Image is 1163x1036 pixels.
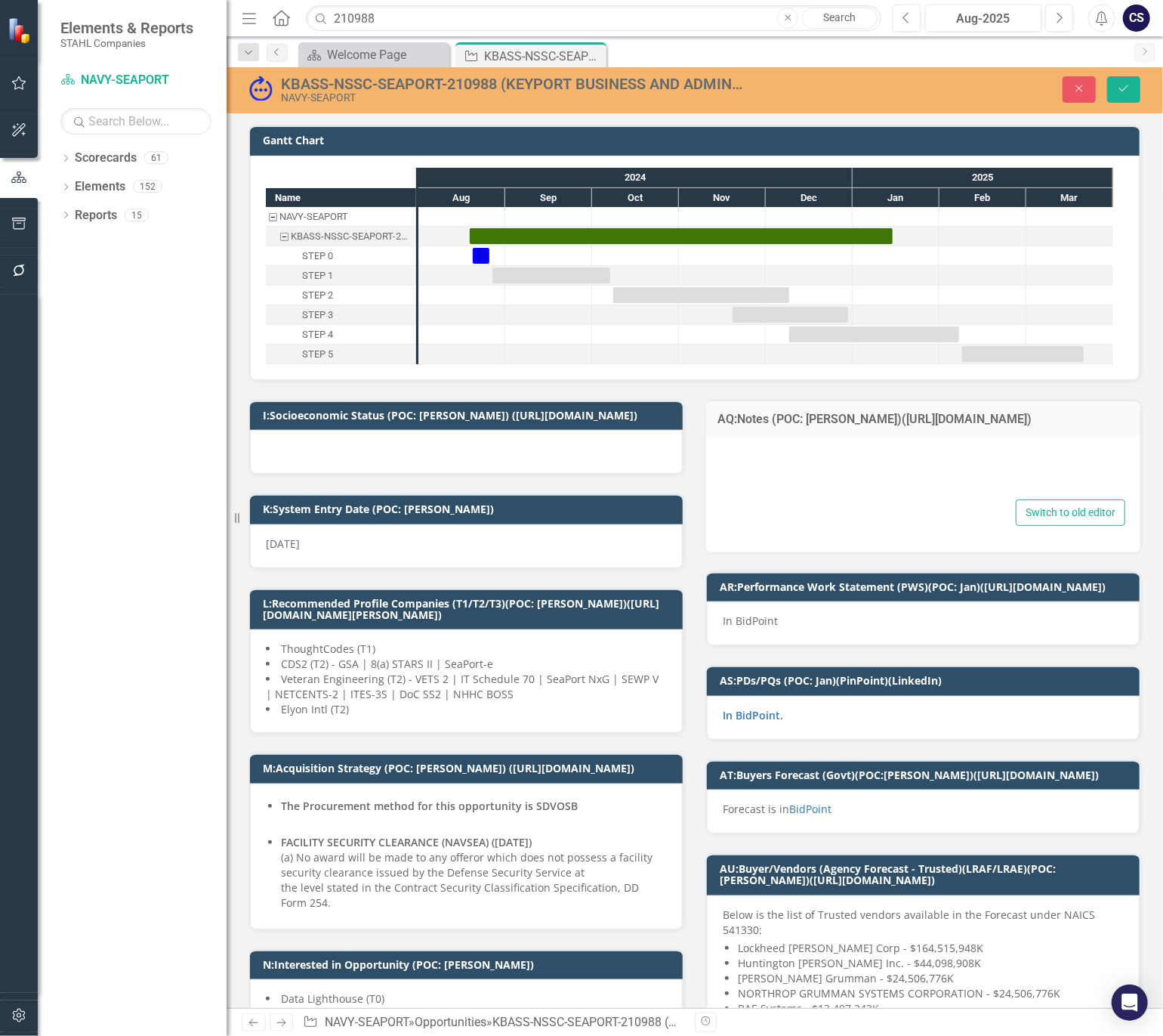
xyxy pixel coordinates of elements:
span: CDS2 (T2) - GSA | 8(a) STARS II | SeaPort-e [281,657,493,671]
div: Welcome Page [327,45,446,64]
div: STEP 0 [266,246,416,266]
a: NAVY-SEAPORT [60,72,211,89]
a: Elements [75,178,125,196]
div: NAVY-SEAPORT [279,207,348,227]
div: STEP 3 [266,305,416,325]
li: (a) No award will be made to any offeror which does not possess a facility security clearance iss... [281,835,667,911]
button: Switch to old editor [1016,499,1125,526]
p: Forecast is in [723,802,1124,817]
span: ThoughtCodes (T1) [281,642,375,656]
button: CS [1123,5,1150,32]
div: 61 [144,152,168,165]
div: Task: Start date: 2024-12-09 End date: 2025-02-07 [266,325,416,345]
div: KBASS-NSSC-SEAPORT-210988 (KEYPORT BUSINESS AND ADMINISTRATIVE SUPPORT SERVICES (SEAPORT NXG)) [484,47,603,66]
div: Dec [766,188,853,208]
img: ClearPoint Strategy [8,17,34,43]
h3: K:System Entry Date (POC: [PERSON_NAME]) [263,503,675,515]
input: Search ClearPoint... [306,5,881,32]
div: KBASS-NSSC-SEAPORT-210988 (KEYPORT BUSINESS AND ADMINISTRATIVE SUPPORT SERVICES (SEAPORT NXG)) [281,76,742,92]
h3: AS:PDs/PQs (POC: Jan)(PinPoint)(LinkedIn) [720,675,1132,686]
li: BAE Systems - $13,497,243K [738,1001,1124,1016]
div: STEP 5 [302,345,333,364]
img: Submitted [249,76,273,101]
h3: AU:Buyer/Vendors (Agency Forecast - Trusted)(LRAF/LRAE)(POC:[PERSON_NAME])([URL][DOMAIN_NAME]) [720,863,1132,886]
a: BidPoint [789,802,831,816]
span: Veteran Engineering (T2) - VETS 2 | IT Schedule 70 | SeaPort NxG | SEWP V | NETCENTS-2 | ITES-3S ... [266,672,659,701]
div: NAVY-SEAPORT [266,207,416,227]
div: Nov [679,188,766,208]
div: Task: Start date: 2024-08-20 End date: 2024-08-26 [473,248,489,264]
input: Search Below... [60,108,211,135]
div: STEP 2 [302,286,333,305]
li: Huntington [PERSON_NAME] Inc. - $44,098,908K [738,956,1124,971]
h3: AR:Performance Work Statement (PWS)(POC: Jan)([URL][DOMAIN_NAME]) [720,581,1132,592]
span: Data Lighthouse (T0) [281,991,384,1006]
div: Aug [418,188,505,208]
div: Open Intercom Messenger [1112,985,1148,1021]
div: KBASS-NSSC-SEAPORT-210988 (KEYPORT BUSINESS AND ADMINISTRATIVE SUPPORT SERVICES (SEAPORT NXG)) [266,227,416,246]
div: Task: Start date: 2025-02-08 End date: 2025-03-21 [962,346,1084,362]
li: Lockheed [PERSON_NAME] Corp - $164,515,948K [738,941,1124,956]
div: Task: Start date: 2025-02-08 End date: 2025-03-21 [266,345,416,364]
div: STEP 4 [266,325,416,345]
div: Task: Start date: 2024-10-08 End date: 2024-12-09 [613,287,789,303]
a: Opportunities [415,1015,486,1029]
div: Task: Start date: 2024-08-19 End date: 2025-01-15 [470,228,893,244]
div: 152 [133,181,162,193]
span: Elyon Intl (T2) [281,702,349,716]
h3: N:Interested in Opportunity (POC: [PERSON_NAME]) [263,959,675,970]
h3: I:Socioeconomic Status (POC: [PERSON_NAME]) ([URL][DOMAIN_NAME]) [263,410,675,421]
h3: Gantt Chart [263,135,1132,146]
div: NAVY-SEAPORT [281,92,742,104]
div: STEP 1 [266,266,416,286]
div: STEP 1 [302,266,333,286]
h3: L:Recommended Profile Companies (T1/T2/T3)(POC: [PERSON_NAME])([URL][DOMAIN_NAME][PERSON_NAME]) [263,598,675,621]
a: NAVY-SEAPORT [325,1015,409,1029]
div: Task: Start date: 2024-08-19 End date: 2025-01-15 [266,227,416,246]
div: KBASS-NSSC-SEAPORT-210988 (KEYPORT BUSINESS AND ADMINISTRATIVE SUPPORT SERVICES (SEAPORT NXG)) [291,227,412,246]
div: » » [303,1014,683,1031]
a: In BidPoint. [723,708,783,722]
strong: FACILITY SECURITY CLEARANCE (NAVSEA) ([DATE]) [281,835,532,849]
li: [PERSON_NAME] Grumman - $24,506,776K [738,971,1124,986]
a: Welcome Page [302,45,446,64]
div: Task: Start date: 2024-08-27 End date: 2024-10-07 [492,268,610,283]
div: Sep [505,188,592,208]
span: Elements & Reports [60,19,193,37]
div: 2024 [418,168,853,187]
div: STEP 5 [266,345,416,364]
div: Task: Start date: 2024-12-09 End date: 2025-02-07 [789,326,959,342]
div: 15 [125,209,149,221]
p: Below is the list of Trusted vendors available in the Forecast under NAICS 541330: [723,908,1124,938]
div: 2025 [853,168,1113,187]
a: Search [802,8,878,29]
div: Task: Start date: 2024-10-08 End date: 2024-12-09 [266,286,416,305]
li: NORTHROP GRUMMAN SYSTEMS CORPORATION - $24,506,776K [738,986,1124,1001]
div: STEP 0 [302,246,333,266]
div: Aug-2025 [930,10,1036,28]
p: In BidPoint [723,614,1124,629]
small: STAHL Companies [60,37,193,49]
button: Aug-2025 [925,5,1041,32]
div: Task: Start date: 2024-08-27 End date: 2024-10-07 [266,266,416,286]
div: Oct [592,188,679,208]
div: Task: Start date: 2024-08-20 End date: 2024-08-26 [266,246,416,266]
div: Jan [853,188,939,208]
a: Scorecards [75,150,137,167]
div: Feb [939,188,1026,208]
div: Mar [1026,188,1113,208]
a: Reports [75,207,117,224]
div: KBASS-NSSC-SEAPORT-210988 (KEYPORT BUSINESS AND ADMINISTRATIVE SUPPORT SERVICES (SEAPORT NXG)) [492,1015,1113,1029]
div: Name [266,188,416,207]
span: KTG (T0) [281,1007,322,1021]
h3: M:Acquisition Strategy (POC: [PERSON_NAME]) ([URL][DOMAIN_NAME]) [263,762,675,774]
span: [DATE] [266,537,300,551]
div: Task: Start date: 2024-11-19 End date: 2024-12-30 [266,305,416,325]
div: Task: Start date: 2024-11-19 End date: 2024-12-30 [733,307,848,323]
div: STEP 4 [302,325,333,345]
div: Task: NAVY-SEAPORT Start date: 2024-08-19 End date: 2024-08-20 [266,207,416,227]
h3: AT:Buyers Forecast (Govt)(POC:[PERSON_NAME])([URL][DOMAIN_NAME]) [720,769,1132,781]
div: STEP 3 [302,305,333,325]
strong: The Procurement method for this opportunity is SDVOSB [281,799,578,813]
